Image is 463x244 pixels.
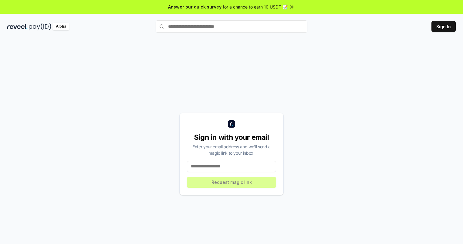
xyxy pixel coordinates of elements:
div: Alpha [52,23,69,30]
img: logo_small [228,120,235,128]
span: Answer our quick survey [168,4,221,10]
img: reveel_dark [7,23,28,30]
img: pay_id [29,23,51,30]
span: for a chance to earn 10 USDT 📝 [223,4,288,10]
div: Sign in with your email [187,132,276,142]
button: Sign In [431,21,456,32]
div: Enter your email address and we’ll send a magic link to your inbox. [187,143,276,156]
